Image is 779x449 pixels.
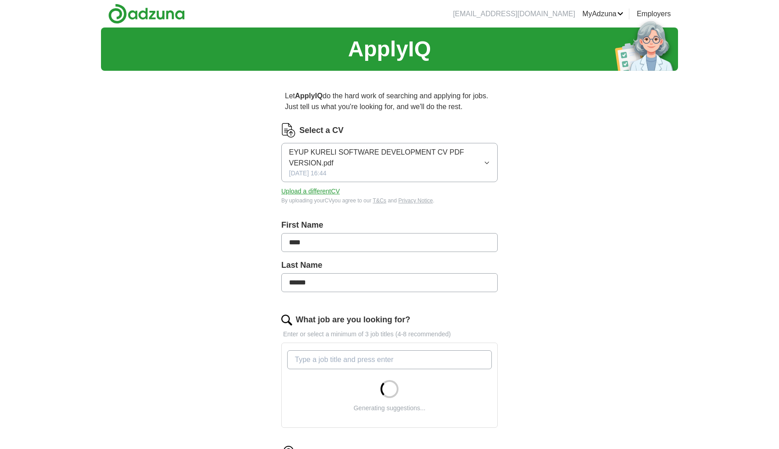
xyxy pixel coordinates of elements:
img: search.png [281,315,292,325]
label: First Name [281,219,498,231]
li: [EMAIL_ADDRESS][DOMAIN_NAME] [453,9,575,19]
a: MyAdzuna [582,9,624,19]
p: Enter or select a minimum of 3 job titles (4-8 recommended) [281,330,498,339]
label: What job are you looking for? [296,314,410,326]
a: Employers [637,9,671,19]
a: Privacy Notice [399,197,433,204]
img: CV Icon [281,123,296,137]
label: Last Name [281,259,498,271]
p: Let do the hard work of searching and applying for jobs. Just tell us what you're looking for, an... [281,87,498,116]
button: Upload a differentCV [281,187,340,196]
div: By uploading your CV you agree to our and . [281,197,498,205]
div: Generating suggestions... [353,403,426,413]
span: [DATE] 16:44 [289,169,326,178]
label: Select a CV [299,124,344,137]
span: EYUP KURELI SOFTWARE DEVELOPMENT CV PDF VERSION.pdf [289,147,484,169]
h1: ApplyIQ [348,33,431,65]
img: Adzuna logo [108,4,185,24]
input: Type a job title and press enter [287,350,492,369]
button: EYUP KURELI SOFTWARE DEVELOPMENT CV PDF VERSION.pdf[DATE] 16:44 [281,143,498,182]
a: T&Cs [373,197,386,204]
strong: ApplyIQ [295,92,322,100]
